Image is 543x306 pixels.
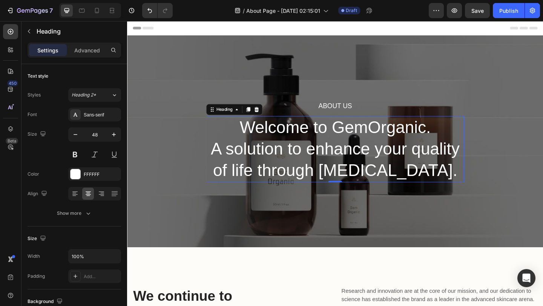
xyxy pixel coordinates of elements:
input: Auto [69,249,121,263]
div: Width [28,253,40,260]
div: Font [28,111,37,118]
button: 7 [3,3,56,18]
div: Publish [499,7,518,15]
p: 7 [49,6,53,15]
span: About Page - [DATE] 02:15:01 [246,7,320,15]
div: FFFFFF [84,171,119,178]
div: Undo/Redo [142,3,173,18]
div: Align [28,189,49,199]
iframe: Design area [127,21,543,306]
p: Heading [37,27,118,36]
p: Settings [37,46,58,54]
div: Show more [57,210,92,217]
div: Size [28,129,48,139]
div: Sans-serif [84,112,119,118]
div: Open Intercom Messenger [517,269,535,287]
div: Padding [28,273,45,280]
p: Advanced [74,46,100,54]
div: Styles [28,92,41,98]
div: Color [28,171,39,177]
button: Show more [28,207,121,220]
span: Draft [346,7,357,14]
div: Size [28,234,48,244]
div: Add... [84,273,119,280]
div: 450 [7,80,18,86]
button: Heading 2* [68,88,121,102]
div: Text style [28,73,48,80]
span: Heading 2* [72,92,96,98]
span: / [243,7,245,15]
button: Publish [493,3,525,18]
div: Beta [6,138,18,144]
button: Save [465,3,490,18]
span: Save [471,8,484,14]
